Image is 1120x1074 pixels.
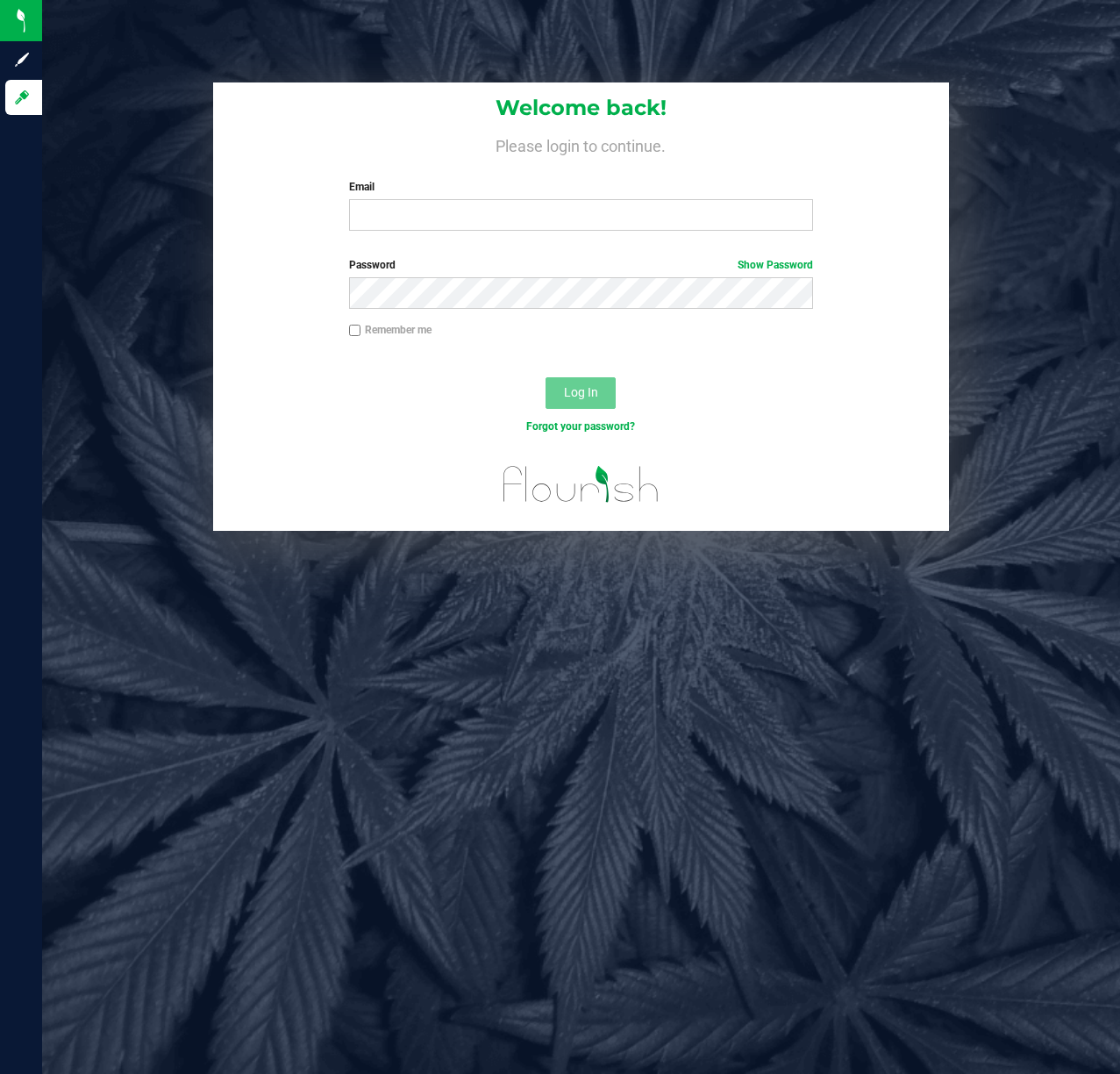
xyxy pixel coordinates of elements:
[349,259,396,271] span: Password
[526,420,635,433] a: Forgot your password?
[564,385,598,399] span: Log In
[349,179,814,195] label: Email
[349,325,361,337] input: Remember me
[738,259,813,271] a: Show Password
[13,51,31,68] inline-svg: Sign up
[546,377,616,409] button: Log In
[13,89,31,106] inline-svg: Log in
[213,97,949,119] h1: Welcome back!
[213,133,949,154] h4: Please login to continue.
[349,322,432,338] label: Remember me
[489,453,674,516] img: flourish_logo.svg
